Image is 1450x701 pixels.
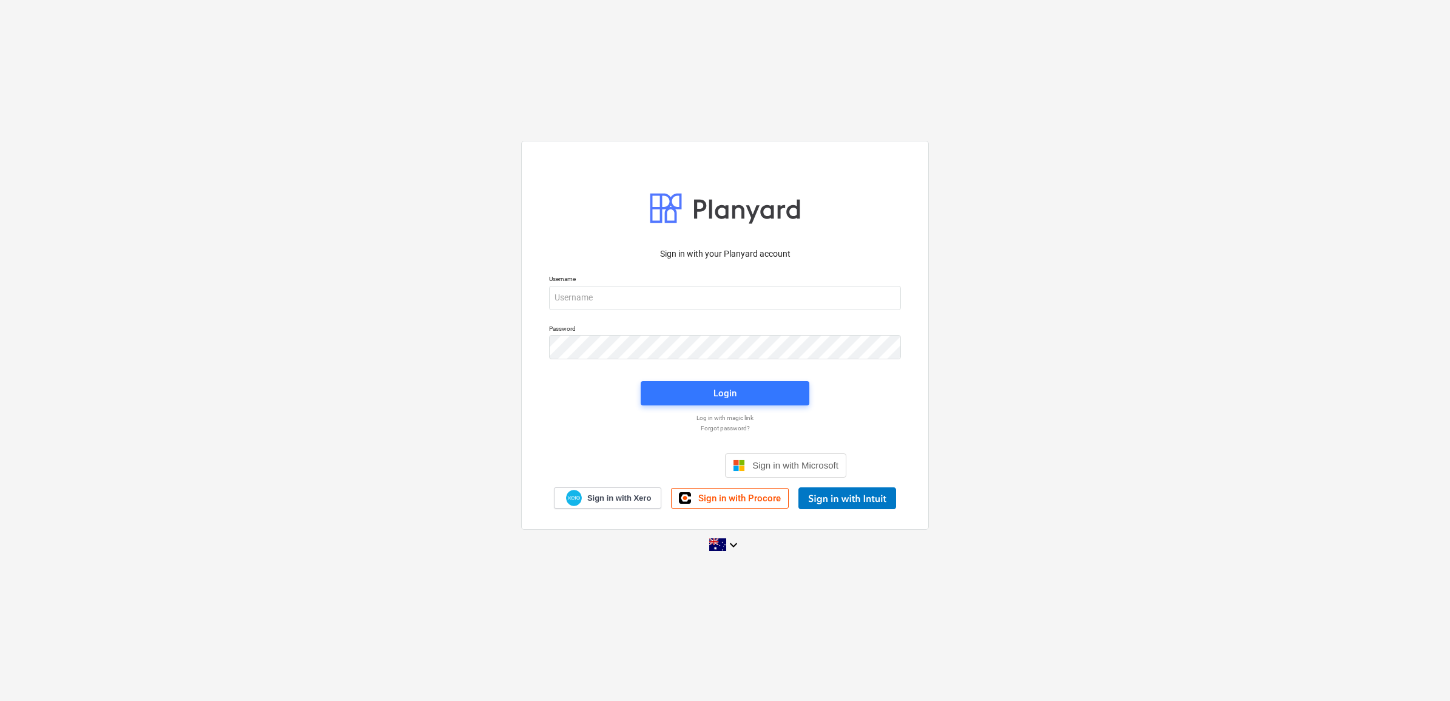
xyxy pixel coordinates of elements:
[698,493,781,504] span: Sign in with Procore
[566,490,582,506] img: Xero logo
[713,385,737,401] div: Login
[549,325,901,335] p: Password
[554,487,662,509] a: Sign in with Xero
[549,286,901,310] input: Username
[598,452,721,479] iframe: Sign in with Google Button
[549,275,901,285] p: Username
[671,488,789,509] a: Sign in with Procore
[641,381,809,405] button: Login
[733,459,745,472] img: Microsoft logo
[543,414,907,422] a: Log in with magic link
[726,538,741,552] i: keyboard_arrow_down
[543,424,907,432] a: Forgot password?
[549,248,901,260] p: Sign in with your Planyard account
[752,460,838,470] span: Sign in with Microsoft
[587,493,651,504] span: Sign in with Xero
